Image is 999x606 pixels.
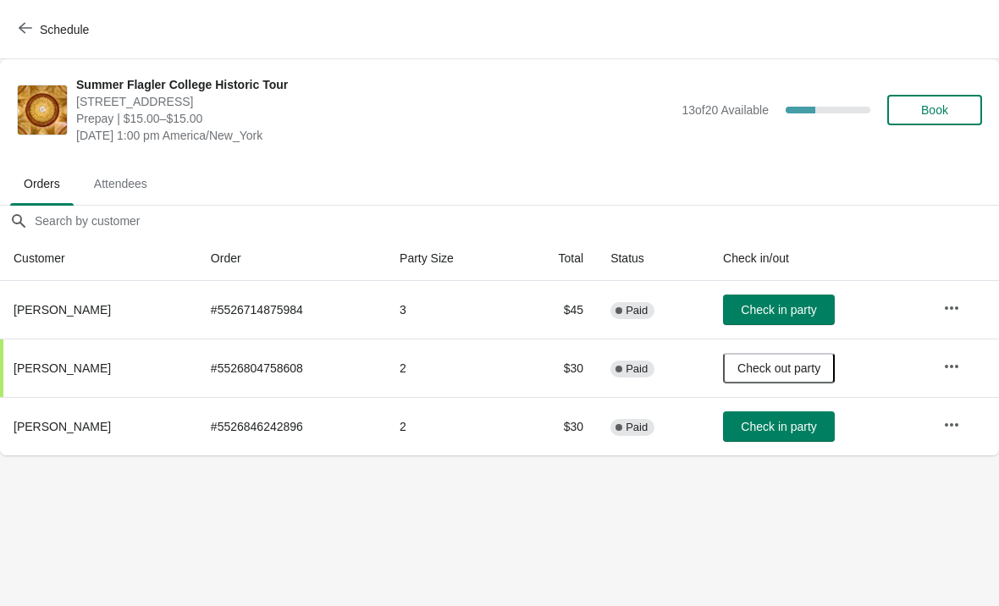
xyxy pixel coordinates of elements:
td: # 5526846242896 [197,397,386,455]
td: $30 [515,397,597,455]
input: Search by customer [34,206,999,236]
span: Paid [626,304,648,317]
th: Total [515,236,597,281]
td: # 5526714875984 [197,281,386,339]
button: Check in party [723,411,835,442]
button: Check out party [723,353,835,383]
button: Book [887,95,982,125]
span: Schedule [40,23,89,36]
th: Order [197,236,386,281]
td: $45 [515,281,597,339]
button: Schedule [8,14,102,45]
td: 2 [386,339,515,397]
span: Attendees [80,168,161,199]
span: Paid [626,421,648,434]
span: Prepay | $15.00–$15.00 [76,110,673,127]
span: [PERSON_NAME] [14,361,111,375]
span: Check in party [741,303,816,317]
th: Party Size [386,236,515,281]
th: Status [597,236,709,281]
th: Check in/out [709,236,930,281]
button: Check in party [723,295,835,325]
td: $30 [515,339,597,397]
td: # 5526804758608 [197,339,386,397]
span: [DATE] 1:00 pm America/New_York [76,127,673,144]
img: Summer Flagler College Historic Tour [18,85,67,135]
td: 3 [386,281,515,339]
span: [STREET_ADDRESS] [76,93,673,110]
span: [PERSON_NAME] [14,303,111,317]
span: Check in party [741,420,816,433]
td: 2 [386,397,515,455]
span: Paid [626,362,648,376]
span: Orders [10,168,74,199]
span: Book [921,103,948,117]
span: 13 of 20 Available [682,103,769,117]
span: Summer Flagler College Historic Tour [76,76,673,93]
span: [PERSON_NAME] [14,420,111,433]
span: Check out party [737,361,820,375]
